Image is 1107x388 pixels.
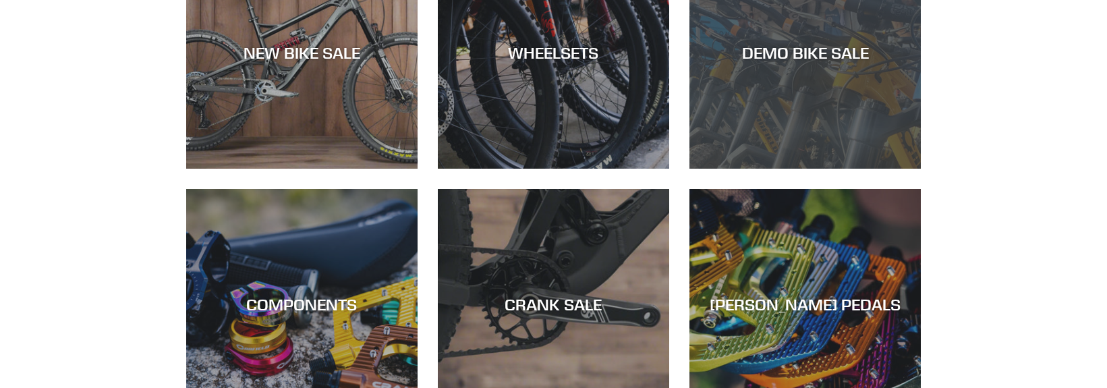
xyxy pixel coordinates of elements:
[438,43,669,63] div: WHEELSETS
[186,295,418,314] div: COMPONENTS
[186,43,418,63] div: NEW BIKE SALE
[689,295,921,314] div: [PERSON_NAME] PEDALS
[438,295,669,314] div: CRANK SALE
[689,43,921,63] div: DEMO BIKE SALE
